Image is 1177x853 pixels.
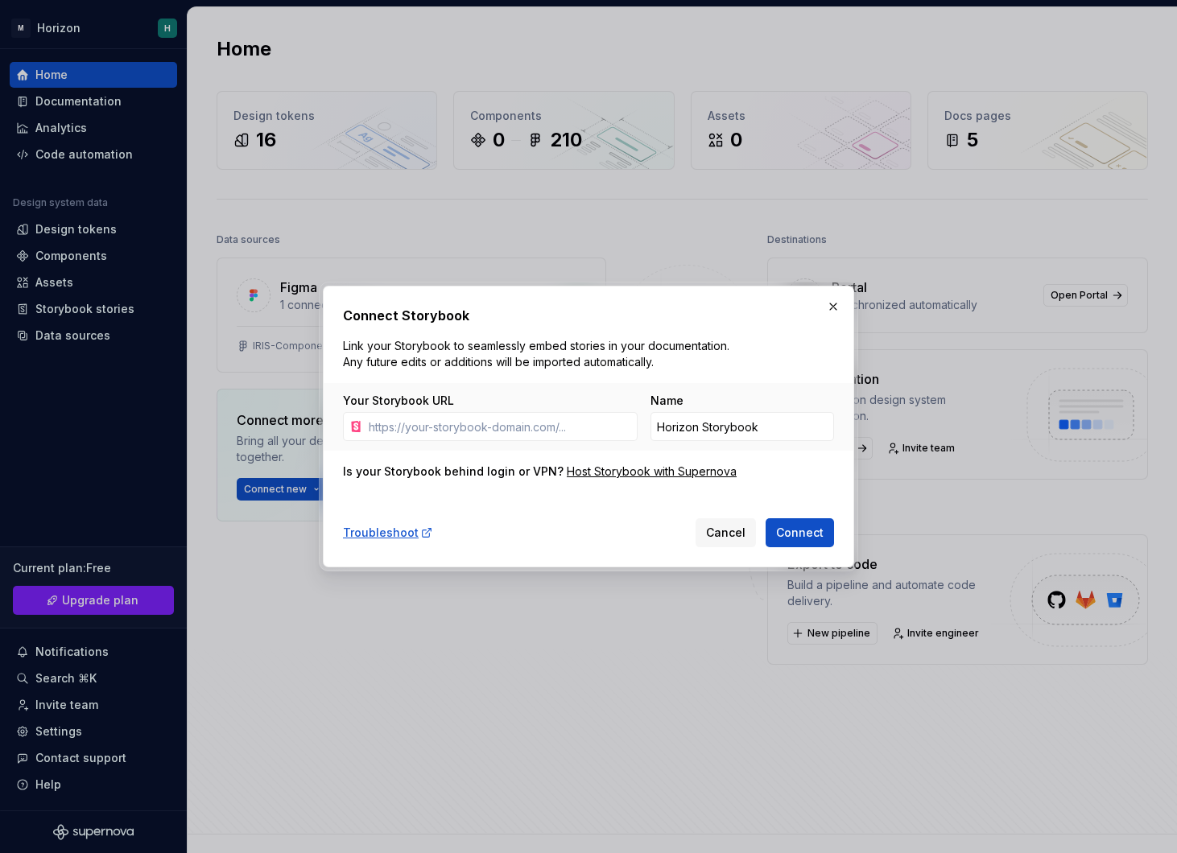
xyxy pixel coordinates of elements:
[343,525,433,541] a: Troubleshoot
[343,393,454,409] label: Your Storybook URL
[650,393,683,409] label: Name
[567,464,737,480] a: Host Storybook with Supernova
[343,306,834,325] h2: Connect Storybook
[362,412,638,441] input: https://your-storybook-domain.com/...
[706,525,745,541] span: Cancel
[766,518,834,547] button: Connect
[696,518,756,547] button: Cancel
[650,412,834,441] input: Custom Storybook Name
[776,525,824,541] span: Connect
[343,338,736,370] p: Link your Storybook to seamlessly embed stories in your documentation. Any future edits or additi...
[343,464,564,480] div: Is your Storybook behind login or VPN?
